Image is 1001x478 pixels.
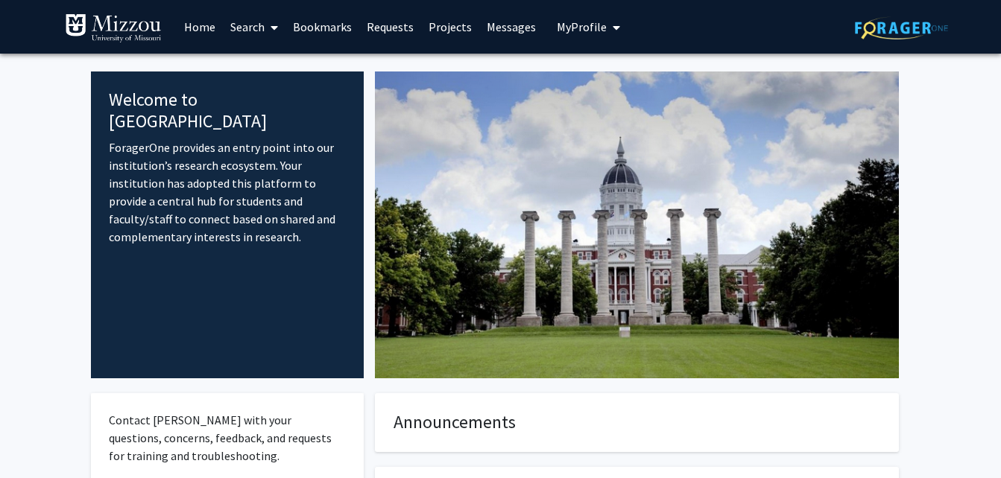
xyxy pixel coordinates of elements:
[375,71,899,378] img: Cover Image
[359,1,421,53] a: Requests
[65,13,162,43] img: University of Missouri Logo
[109,89,347,133] h4: Welcome to [GEOGRAPHIC_DATA]
[855,16,948,39] img: ForagerOne Logo
[223,1,285,53] a: Search
[109,138,347,246] p: ForagerOne provides an entry point into our institution’s research ecosystem. Your institution ha...
[421,1,479,53] a: Projects
[285,1,359,53] a: Bookmarks
[557,19,607,34] span: My Profile
[11,411,63,467] iframe: Chat
[479,1,543,53] a: Messages
[177,1,223,53] a: Home
[109,411,347,465] p: Contact [PERSON_NAME] with your questions, concerns, feedback, and requests for training and trou...
[394,412,880,433] h4: Announcements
